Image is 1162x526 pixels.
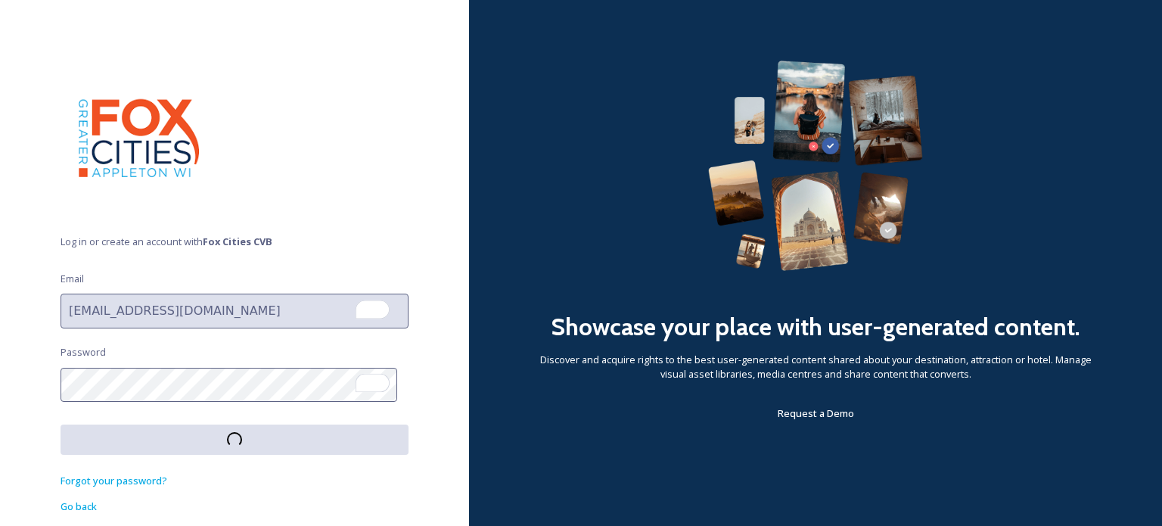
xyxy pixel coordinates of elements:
input: To enrich screen reader interactions, please activate Accessibility in Grammarly extension settings [61,294,409,328]
strong: Fox Cities CVB [203,235,272,248]
span: Email [61,272,84,286]
span: Password [61,345,106,359]
span: Discover and acquire rights to the best user-generated content shared about your destination, att... [530,353,1101,381]
h2: Showcase your place with user-generated content. [551,309,1080,345]
input: To enrich screen reader interactions, please activate Accessibility in Grammarly extension settings [61,368,397,403]
img: images.png [61,61,212,212]
img: 63b42ca75bacad526042e722_Group%20154-p-800.png [708,61,923,271]
span: Request a Demo [778,406,854,420]
a: Request a Demo [778,404,854,422]
a: Forgot your password? [61,472,409,490]
span: Forgot your password? [61,474,167,487]
span: Go back [61,500,97,513]
span: Log in or create an account with [61,235,409,249]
